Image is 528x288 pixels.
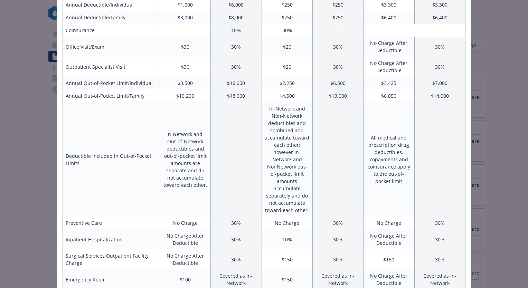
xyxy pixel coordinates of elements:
td: 30% [414,217,465,229]
td: $20 [262,57,312,77]
td: $10,200 [160,89,210,102]
td: $6,500 [312,77,363,89]
td: Annual Out-of-Pocket Limit/Individual [63,77,160,89]
td: $6,400 [414,11,465,24]
td: - [160,24,210,37]
td: In-Network and Non-Network deductibles and combined and accumulate toward each other; however In-... [262,102,312,217]
td: $13,000 [312,89,363,102]
td: 30% [414,37,465,57]
td: $30 [160,37,210,57]
td: No Charge [160,217,210,229]
td: - [211,102,262,217]
td: $750 [262,11,312,24]
td: $16,000 [211,77,262,89]
td: 30% [312,217,363,229]
td: 30% [262,24,312,37]
td: 30% [211,37,262,57]
td: $30 [160,57,210,77]
td: Annual Out-of-Pocket Limit/Family [63,89,160,102]
td: 30% [414,229,465,249]
td: 30% [312,229,363,249]
td: 30% [414,57,465,77]
td: All medical and prescription drug deductibles, copayments and coinsurance apply to the out-of-poc... [364,102,414,217]
td: 10% [211,24,262,37]
td: $2,250 [262,77,312,89]
td: No Charge After Deductible [364,37,414,57]
td: Office Visit/Exam [63,37,160,57]
td: - [312,102,363,217]
td: $3,500 [160,77,210,89]
td: Outpatient Specialist Visit [63,57,160,77]
td: Coinsurance [63,24,160,37]
td: 30% [414,249,465,269]
td: $150 [262,249,312,269]
td: $7,000 [414,77,465,89]
td: $150 [364,249,414,269]
td: $750 [312,11,363,24]
td: Preventive Care [63,217,160,229]
td: $6,850 [364,89,414,102]
td: 30% [211,217,262,229]
td: No Charge After Deductible [160,249,210,269]
td: Annual Deductible/Family [63,11,160,24]
td: $20 [262,37,312,57]
td: No Charge [262,217,312,229]
td: 30% [211,57,262,77]
td: 30% [211,229,262,249]
td: Inpatient Hospitalization [63,229,160,249]
td: $8,000 [211,11,262,24]
td: 30% [211,249,262,269]
td: No Charge After Deductible [160,229,210,249]
td: No Charge After Deductible [364,57,414,77]
td: Surgical Services Outpatient Facility Charge [63,249,160,269]
td: $3,000 [160,11,210,24]
td: 10% [262,229,312,249]
td: $14,000 [414,89,465,102]
td: $3,425 [364,77,414,89]
td: - [312,24,363,37]
td: $6,400 [364,11,414,24]
td: 30% [312,37,363,57]
td: n-Network and Out-of-Network deductibles and out-of-pocket limit amounts are separate and do not ... [160,102,210,217]
td: - [414,102,465,217]
td: Deductible Included in Out-of-Pocket Limits [63,102,160,217]
td: $4,500 [262,89,312,102]
td: No Charge After Deductible [364,229,414,249]
td: 30% [312,57,363,77]
td: $48,000 [211,89,262,102]
td: 30% [312,249,363,269]
td: No Charge [364,217,414,229]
